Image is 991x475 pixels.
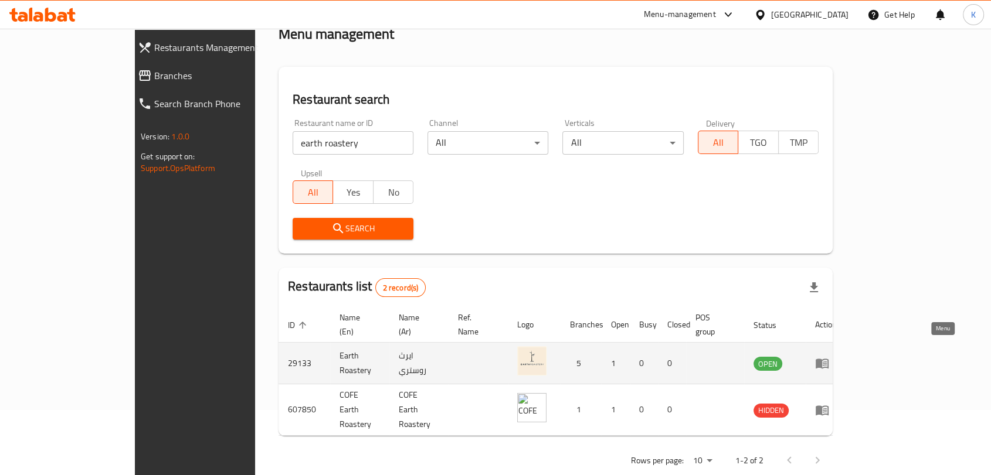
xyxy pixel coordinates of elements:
span: HIDDEN [754,404,789,417]
td: 1 [561,384,602,436]
div: Menu [815,403,837,417]
div: Total records count [375,278,426,297]
span: Restaurants Management [154,40,291,54]
span: TMP [783,134,814,151]
span: K [971,8,976,21]
span: 1.0.0 [171,129,189,144]
span: Search [302,221,404,236]
th: Closed [658,307,686,343]
span: Search Branch Phone [154,97,291,111]
button: TMP [778,131,819,154]
div: OPEN [754,357,782,371]
th: Branches [561,307,602,343]
td: Earth Roastery [330,343,389,384]
div: All [562,131,683,155]
div: Rows per page: [688,452,717,470]
div: HIDDEN [754,404,789,418]
div: All [427,131,548,155]
div: Menu-management [644,8,716,22]
td: COFE Earth Roastery [389,384,449,436]
td: 5 [561,343,602,384]
td: 607850 [279,384,330,436]
p: Rows per page: [631,453,684,468]
button: Yes [332,180,373,204]
label: Upsell [301,169,323,177]
button: Search [293,218,413,240]
td: COFE Earth Roastery [330,384,389,436]
span: OPEN [754,357,782,371]
table: enhanced table [279,307,846,436]
span: Yes [338,184,368,201]
span: Get support on: [141,149,195,164]
h2: Menu management [279,25,394,43]
a: Restaurants Management [128,33,300,61]
button: TGO [738,131,778,154]
a: Search Branch Phone [128,90,300,118]
span: All [703,134,734,151]
th: Logo [508,307,561,343]
h2: Restaurants list [288,278,426,297]
p: 1-2 of 2 [735,453,763,468]
span: No [378,184,409,201]
span: Name (Ar) [399,310,435,339]
td: 0 [630,343,658,384]
th: Action [806,307,846,343]
td: 29133 [279,343,330,384]
span: Name (En) [340,310,375,339]
span: ID [288,318,310,332]
div: [GEOGRAPHIC_DATA] [771,8,849,21]
td: 1 [602,384,630,436]
a: Branches [128,61,300,90]
span: TGO [743,134,773,151]
span: Version: [141,129,169,144]
span: Status [754,318,792,332]
label: Delivery [706,119,735,127]
span: Ref. Name [458,310,494,339]
th: Busy [630,307,658,343]
img: COFE Earth Roastery [517,393,547,422]
input: Search for restaurant name or ID.. [293,131,413,155]
td: 0 [658,384,686,436]
button: All [293,180,333,204]
th: Open [602,307,630,343]
td: 0 [658,343,686,384]
span: Branches [154,69,291,83]
a: Support.OpsPlatform [141,160,215,176]
h2: Restaurant search [293,91,819,108]
button: All [698,131,738,154]
button: No [373,180,413,204]
span: 2 record(s) [376,282,426,293]
span: POS group [695,310,730,339]
img: Earth Roastery [517,346,547,375]
td: 1 [602,343,630,384]
span: All [298,184,328,201]
td: 0 [630,384,658,436]
td: ايرث روستري [389,343,449,384]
